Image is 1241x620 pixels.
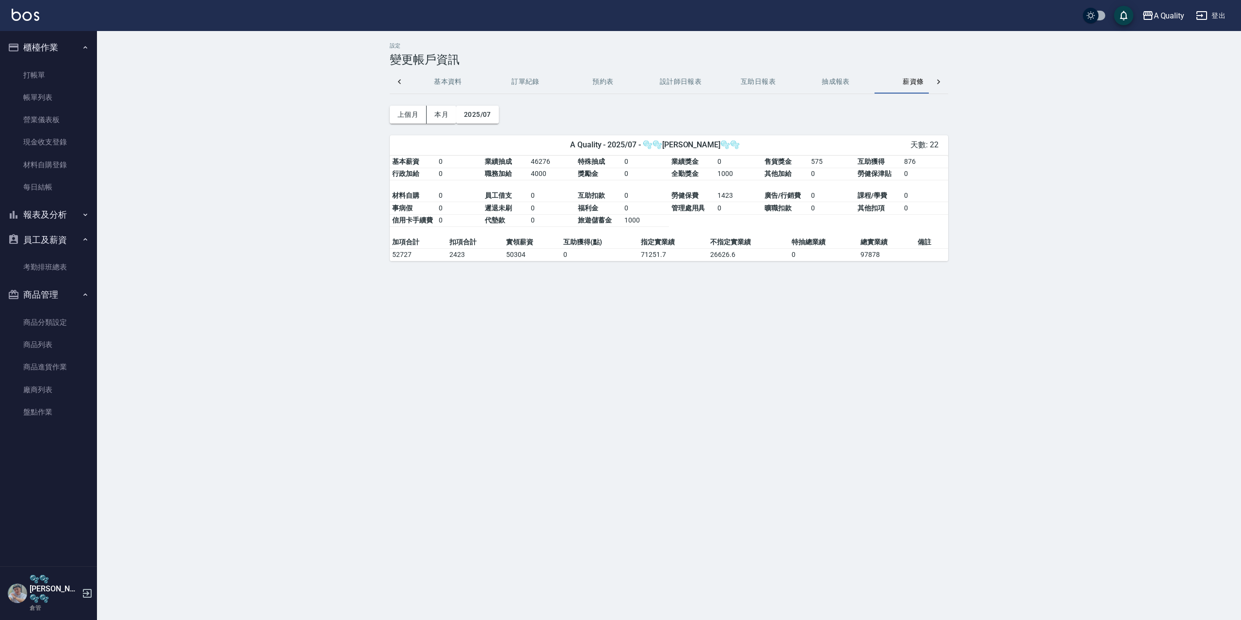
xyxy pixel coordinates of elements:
td: 業績獎金 [669,156,716,168]
td: 旅遊儲蓄金 [575,214,622,227]
td: 加項合計 [390,236,447,249]
td: 曠職扣款 [762,202,809,215]
button: A Quality [1138,6,1189,26]
td: 575 [809,156,855,168]
button: 櫃檯作業 [4,35,93,60]
td: 26626.6 [708,249,789,261]
td: 0 [789,249,859,261]
a: 考勤排班總表 [4,256,93,278]
td: 互助獲得(點) [561,236,638,249]
a: 商品進貨作業 [4,356,93,378]
td: 特殊抽成 [575,156,622,168]
td: 1423 [715,190,762,202]
img: Logo [12,9,39,21]
a: 廠商列表 [4,379,93,401]
td: 0 [809,190,855,202]
td: 46276 [528,156,575,168]
a: 盤點作業 [4,401,93,423]
button: 商品管理 [4,282,93,307]
button: 互助日報表 [719,70,797,94]
td: 勞健保津貼 [855,168,902,180]
td: 全勤獎金 [669,168,716,180]
td: 0 [715,202,762,215]
h5: A Quality - 2025/07 - 🫧🫧[PERSON_NAME]🫧🫧 [570,140,740,150]
td: 廣告/行銷費 [762,190,809,202]
td: 1000 [715,168,762,180]
td: 材料自購 [390,190,436,202]
td: 信用卡手續費 [390,214,436,227]
td: 0 [622,156,669,168]
td: 0 [715,156,762,168]
button: 基本資料 [409,70,487,94]
button: 登出 [1192,7,1229,25]
td: 福利金 [575,202,622,215]
a: 帳單列表 [4,86,93,109]
td: 0 [436,168,482,180]
button: 訂單紀錄 [487,70,564,94]
a: 營業儀表板 [4,109,93,131]
td: 0 [436,202,482,215]
td: 職務加給 [482,168,529,180]
td: 0 [902,190,948,202]
td: 97878 [858,249,915,261]
div: 天數: 22 [910,140,939,150]
td: 互助獲得 [855,156,902,168]
td: 管理處用具 [669,202,716,215]
td: 50304 [504,249,561,261]
td: 71251.7 [638,249,708,261]
td: 0 [528,190,575,202]
button: 抽成報表 [797,70,875,94]
button: 員工及薪資 [4,227,93,253]
td: 2423 [447,249,504,261]
a: 每日結帳 [4,176,93,198]
div: A Quality [1154,10,1185,22]
a: 打帳單 [4,64,93,86]
td: 其他扣項 [855,202,902,215]
td: 扣項合計 [447,236,504,249]
button: 預約表 [564,70,642,94]
td: 0 [809,168,855,180]
td: 876 [902,156,948,168]
td: 0 [622,190,669,202]
td: 0 [436,156,482,168]
a: 商品列表 [4,334,93,356]
button: 本月 [427,106,456,124]
td: 0 [561,249,638,261]
td: 代墊款 [482,214,529,227]
td: 員工借支 [482,190,529,202]
td: 0 [528,202,575,215]
td: 0 [622,202,669,215]
td: 0 [528,214,575,227]
td: 勞健保費 [669,190,716,202]
td: 0 [902,202,948,215]
td: 特抽總業績 [789,236,859,249]
button: save [1114,6,1133,25]
td: 遲退未刷 [482,202,529,215]
h2: 設定 [390,43,460,49]
a: 現金收支登錄 [4,131,93,153]
a: 材料自購登錄 [4,154,93,176]
td: 課程/學費 [855,190,902,202]
td: 1000 [622,214,669,227]
p: 倉管 [30,604,79,612]
td: 指定實業績 [638,236,708,249]
td: 4000 [528,168,575,180]
h5: 🫧🫧[PERSON_NAME]🫧🫧 [30,574,79,604]
td: 總實業績 [858,236,915,249]
img: Person [8,584,27,603]
td: 0 [622,168,669,180]
button: 上個月 [390,106,427,124]
td: 售貨獎金 [762,156,809,168]
td: 獎勵金 [575,168,622,180]
td: 52727 [390,249,447,261]
td: 行政加給 [390,168,436,180]
button: 設計師日報表 [642,70,719,94]
td: 不指定實業績 [708,236,789,249]
button: 2025/07 [456,106,499,124]
td: 互助扣款 [575,190,622,202]
button: 薪資條 [875,70,952,94]
td: 事病假 [390,202,436,215]
a: 商品分類設定 [4,311,93,334]
td: 業績抽成 [482,156,529,168]
td: 基本薪資 [390,156,436,168]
